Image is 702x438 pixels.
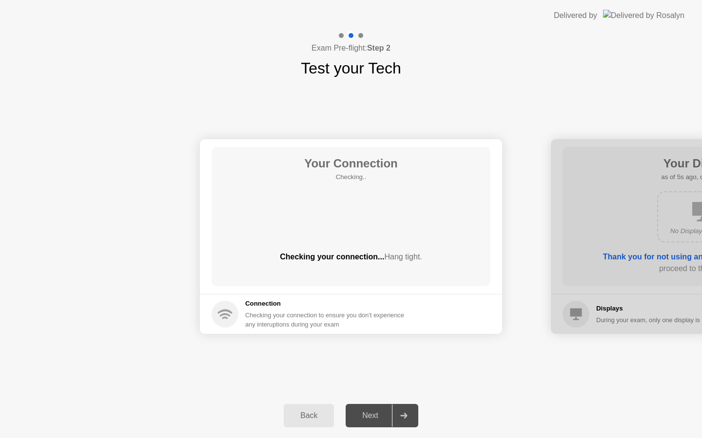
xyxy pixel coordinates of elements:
[212,251,490,263] div: Checking your connection...
[304,172,398,182] h5: Checking..
[245,310,410,329] div: Checking your connection to ensure you don’t experience any interuptions during your exam
[554,10,597,21] div: Delivered by
[284,404,334,427] button: Back
[367,44,390,52] b: Step 2
[287,411,331,420] div: Back
[301,56,401,80] h1: Test your Tech
[312,42,390,54] h4: Exam Pre-flight:
[349,411,392,420] div: Next
[346,404,418,427] button: Next
[245,299,410,309] h5: Connection
[304,155,398,172] h1: Your Connection
[603,10,684,21] img: Delivered by Rosalyn
[384,253,422,261] span: Hang tight.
